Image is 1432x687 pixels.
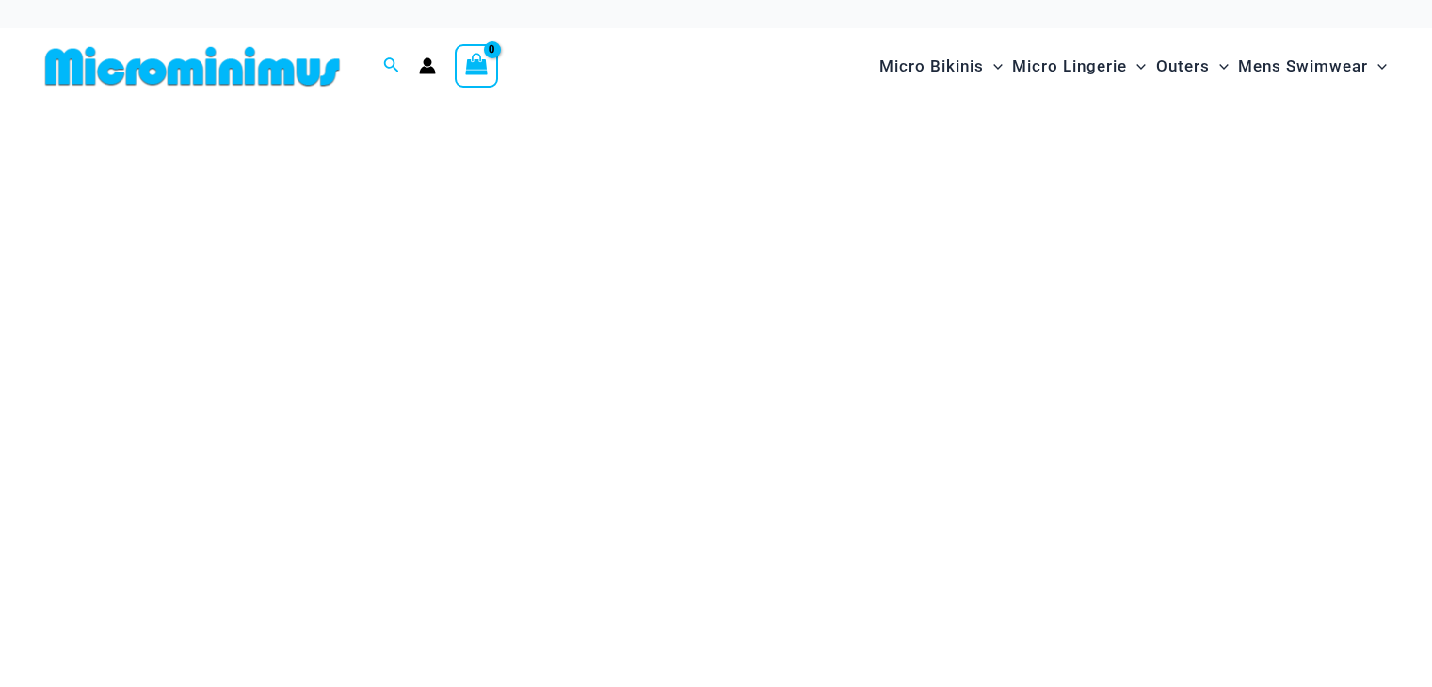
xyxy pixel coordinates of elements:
[38,45,347,88] img: MM SHOP LOGO FLAT
[1012,42,1127,90] span: Micro Lingerie
[1210,42,1229,90] span: Menu Toggle
[1007,38,1150,95] a: Micro LingerieMenu ToggleMenu Toggle
[1151,38,1233,95] a: OutersMenu ToggleMenu Toggle
[383,55,400,78] a: Search icon link
[1156,42,1210,90] span: Outers
[1368,42,1387,90] span: Menu Toggle
[984,42,1003,90] span: Menu Toggle
[875,38,1007,95] a: Micro BikinisMenu ToggleMenu Toggle
[455,44,498,88] a: View Shopping Cart, empty
[872,35,1394,98] nav: Site Navigation
[1127,42,1146,90] span: Menu Toggle
[879,42,984,90] span: Micro Bikinis
[419,57,436,74] a: Account icon link
[1238,42,1368,90] span: Mens Swimwear
[1233,38,1392,95] a: Mens SwimwearMenu ToggleMenu Toggle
